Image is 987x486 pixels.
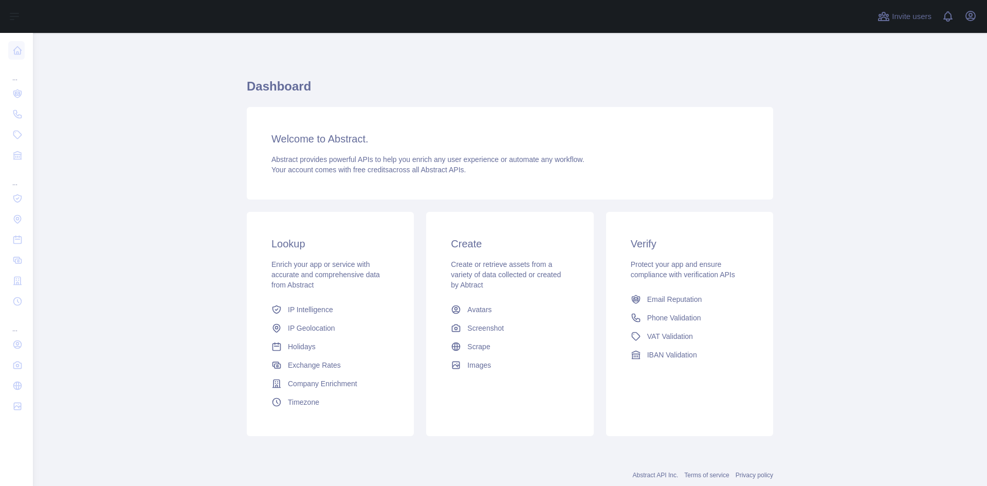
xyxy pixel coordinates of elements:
div: ... [8,313,25,333]
span: Protect your app and ensure compliance with verification APIs [631,260,735,279]
span: free credits [353,166,389,174]
span: Scrape [467,341,490,352]
span: IP Intelligence [288,304,333,315]
a: IBAN Validation [627,346,753,364]
a: Timezone [267,393,393,411]
span: Images [467,360,491,370]
a: IP Geolocation [267,319,393,337]
span: Holidays [288,341,316,352]
span: Timezone [288,397,319,407]
a: Privacy policy [736,472,773,479]
span: Company Enrichment [288,379,357,389]
a: Avatars [447,300,573,319]
a: Scrape [447,337,573,356]
span: Enrich your app or service with accurate and comprehensive data from Abstract [271,260,380,289]
a: Abstract API Inc. [633,472,679,479]
h3: Welcome to Abstract. [271,132,748,146]
a: IP Intelligence [267,300,393,319]
span: Invite users [892,11,931,23]
span: Create or retrieve assets from a variety of data collected or created by Abtract [451,260,561,289]
a: Images [447,356,573,374]
a: Phone Validation [627,309,753,327]
a: Terms of service [684,472,729,479]
span: Avatars [467,304,491,315]
span: Email Reputation [647,294,702,304]
span: IBAN Validation [647,350,697,360]
h3: Create [451,237,569,251]
span: IP Geolocation [288,323,335,333]
div: ... [8,62,25,82]
a: Exchange Rates [267,356,393,374]
a: Company Enrichment [267,374,393,393]
h3: Verify [631,237,748,251]
a: Screenshot [447,319,573,337]
button: Invite users [875,8,934,25]
span: VAT Validation [647,331,693,341]
h3: Lookup [271,237,389,251]
a: Holidays [267,337,393,356]
a: VAT Validation [627,327,753,346]
h1: Dashboard [247,78,773,103]
div: ... [8,167,25,187]
a: Email Reputation [627,290,753,309]
span: Your account comes with across all Abstract APIs. [271,166,466,174]
span: Abstract provides powerful APIs to help you enrich any user experience or automate any workflow. [271,155,584,164]
span: Screenshot [467,323,504,333]
span: Exchange Rates [288,360,341,370]
span: Phone Validation [647,313,701,323]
